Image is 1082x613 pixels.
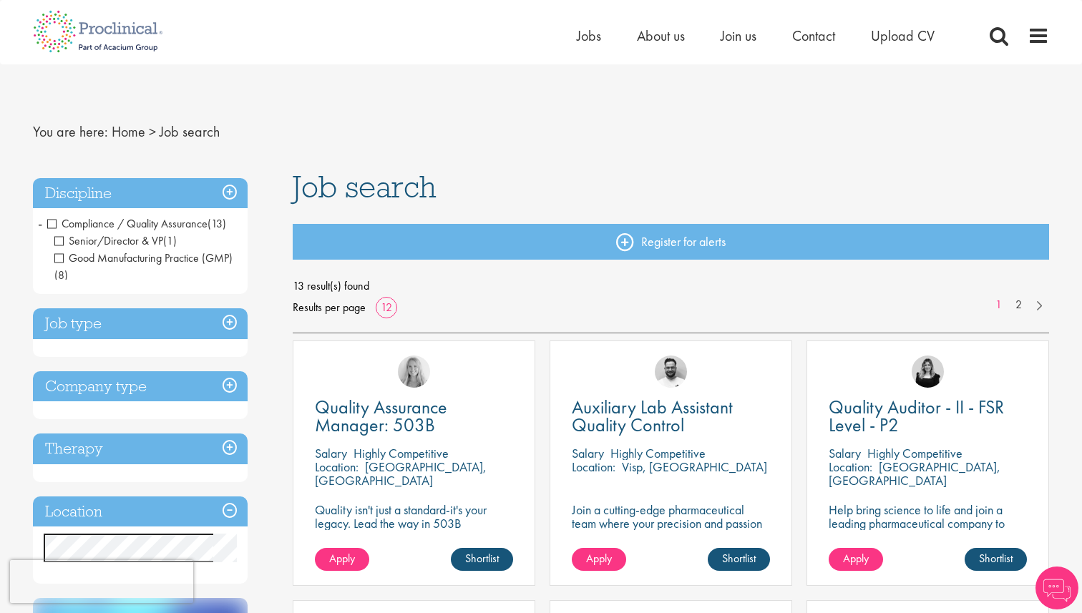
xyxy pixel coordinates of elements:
a: Join us [721,26,756,45]
span: - [38,212,42,234]
a: Quality Assurance Manager: 503B [315,398,513,434]
a: Register for alerts [293,224,1050,260]
a: Shortlist [708,548,770,571]
span: Location: [315,458,359,475]
a: Auxiliary Lab Assistant Quality Control [572,398,770,434]
a: Apply [315,548,369,571]
h3: Location [33,496,248,527]
span: Compliance / Quality Assurance [47,216,226,231]
p: Join a cutting-edge pharmaceutical team where your precision and passion for quality will help sh... [572,503,770,557]
a: Apply [829,548,883,571]
h3: Discipline [33,178,248,209]
span: Location: [829,458,872,475]
span: Apply [329,551,355,566]
span: You are here: [33,122,108,141]
span: Good Manufacturing Practice (GMP) [54,250,233,283]
span: Salary [829,445,861,461]
p: Highly Competitive [354,445,449,461]
h3: Therapy [33,433,248,464]
a: 2 [1008,297,1029,313]
img: Emile De Beer [655,355,687,388]
span: Salary [572,445,604,461]
span: Apply [586,551,612,566]
span: Salary [315,445,347,461]
a: 12 [376,300,397,315]
p: Help bring science to life and join a leading pharmaceutical company to play a key role in delive... [829,503,1027,571]
a: Quality Auditor - II - FSR Level - P2 [829,398,1027,434]
span: Job search [160,122,220,141]
span: Job search [293,167,437,206]
a: Upload CV [871,26,935,45]
span: Quality Auditor - II - FSR Level - P2 [829,395,1004,437]
span: Quality Assurance Manager: 503B [315,395,447,437]
span: Good Manufacturing Practice (GMP) [54,250,233,265]
span: (13) [208,216,226,231]
span: Apply [843,551,869,566]
span: 13 result(s) found [293,275,1050,297]
a: Contact [792,26,835,45]
span: Senior/Director & VP [54,233,163,248]
a: About us [637,26,685,45]
p: [GEOGRAPHIC_DATA], [GEOGRAPHIC_DATA] [829,458,1000,489]
img: Shannon Briggs [398,355,430,388]
p: Quality isn't just a standard-it's your legacy. Lead the way in 503B excellence. [315,503,513,544]
a: Shortlist [965,548,1027,571]
a: Jobs [577,26,601,45]
img: Molly Colclough [912,355,944,388]
span: Location: [572,458,615,475]
p: Highly Competitive [610,445,706,461]
p: Highly Competitive [867,445,962,461]
a: Shortlist [451,548,513,571]
h3: Company type [33,371,248,402]
a: Apply [572,548,626,571]
a: breadcrumb link [112,122,145,141]
a: 1 [988,297,1009,313]
img: Chatbot [1035,567,1078,609]
p: Visp, [GEOGRAPHIC_DATA] [622,458,767,475]
span: (8) [54,268,68,283]
span: Compliance / Quality Assurance [47,216,208,231]
iframe: reCAPTCHA [10,560,193,603]
h3: Job type [33,308,248,339]
span: > [149,122,156,141]
span: Auxiliary Lab Assistant Quality Control [572,395,733,437]
span: Senior/Director & VP [54,233,177,248]
p: [GEOGRAPHIC_DATA], [GEOGRAPHIC_DATA] [315,458,487,489]
span: (1) [163,233,177,248]
span: Results per page [293,297,366,318]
